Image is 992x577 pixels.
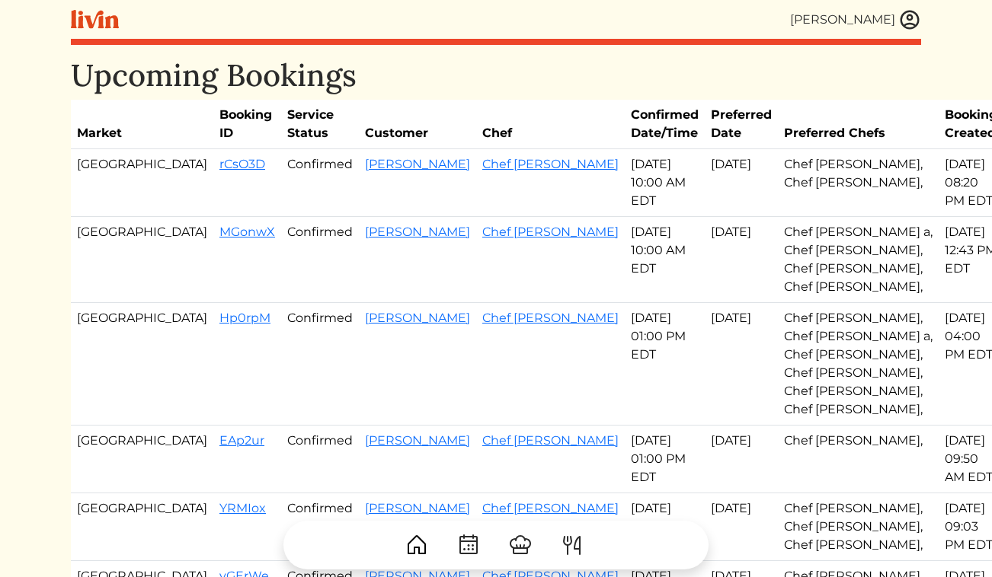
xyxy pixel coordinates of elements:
[625,100,705,149] th: Confirmed Date/Time
[625,149,705,217] td: [DATE] 10:00 AM EDT
[625,426,705,493] td: [DATE] 01:00 PM EDT
[281,493,359,561] td: Confirmed
[482,433,619,448] a: Chef [PERSON_NAME]
[405,533,429,557] img: House-9bf13187bcbb5817f509fe5e7408150f90897510c4275e13d0d5fca38e0b5951.svg
[219,225,275,239] a: MGonwX
[625,493,705,561] td: [DATE] 01:00 PM EDT
[359,100,476,149] th: Customer
[365,433,470,448] a: [PERSON_NAME]
[71,303,213,426] td: [GEOGRAPHIC_DATA]
[790,11,895,29] div: [PERSON_NAME]
[213,100,281,149] th: Booking ID
[778,149,939,217] td: Chef [PERSON_NAME], Chef [PERSON_NAME],
[71,57,921,94] h1: Upcoming Bookings
[778,426,939,493] td: Chef [PERSON_NAME],
[456,533,481,557] img: CalendarDots-5bcf9d9080389f2a281d69619e1c85352834be518fbc73d9501aef674afc0d57.svg
[705,149,778,217] td: [DATE]
[508,533,533,557] img: ChefHat-a374fb509e4f37eb0702ca99f5f64f3b6956810f32a249b33092029f8484b388.svg
[219,157,265,171] a: rCsO3D
[898,8,921,31] img: user_account-e6e16d2ec92f44fc35f99ef0dc9cddf60790bfa021a6ecb1c896eb5d2907b31c.svg
[71,149,213,217] td: [GEOGRAPHIC_DATA]
[625,217,705,303] td: [DATE] 10:00 AM EDT
[778,303,939,426] td: Chef [PERSON_NAME], Chef [PERSON_NAME] a, Chef [PERSON_NAME], Chef [PERSON_NAME], Chef [PERSON_NA...
[482,311,619,325] a: Chef [PERSON_NAME]
[705,100,778,149] th: Preferred Date
[219,433,264,448] a: EAp2ur
[482,225,619,239] a: Chef [PERSON_NAME]
[71,100,213,149] th: Market
[281,100,359,149] th: Service Status
[705,493,778,561] td: [DATE]
[219,501,266,515] a: YRMIox
[560,533,584,557] img: ForkKnife-55491504ffdb50bab0c1e09e7649658475375261d09fd45db06cec23bce548bf.svg
[281,303,359,426] td: Confirmed
[778,100,939,149] th: Preferred Chefs
[482,157,619,171] a: Chef [PERSON_NAME]
[625,303,705,426] td: [DATE] 01:00 PM EDT
[365,225,470,239] a: [PERSON_NAME]
[281,217,359,303] td: Confirmed
[281,149,359,217] td: Confirmed
[705,303,778,426] td: [DATE]
[71,217,213,303] td: [GEOGRAPHIC_DATA]
[705,426,778,493] td: [DATE]
[482,501,619,515] a: Chef [PERSON_NAME]
[71,426,213,493] td: [GEOGRAPHIC_DATA]
[281,426,359,493] td: Confirmed
[365,157,470,171] a: [PERSON_NAME]
[71,493,213,561] td: [GEOGRAPHIC_DATA]
[476,100,625,149] th: Chef
[71,10,119,29] img: livin-logo-a0d97d1a881af30f6274990eb6222085a2533c92bbd1e4f22c21b4f0d0e3210c.svg
[705,217,778,303] td: [DATE]
[778,493,939,561] td: Chef [PERSON_NAME], Chef [PERSON_NAME], Chef [PERSON_NAME],
[365,501,470,515] a: [PERSON_NAME]
[778,217,939,303] td: Chef [PERSON_NAME] a, Chef [PERSON_NAME], Chef [PERSON_NAME], Chef [PERSON_NAME],
[219,311,270,325] a: Hp0rpM
[365,311,470,325] a: [PERSON_NAME]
